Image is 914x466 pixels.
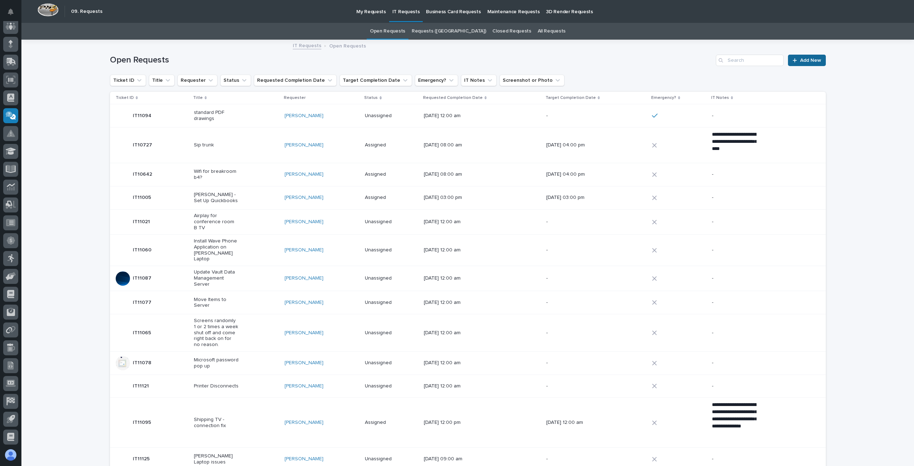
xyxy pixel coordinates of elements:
[329,41,366,49] p: Open Requests
[116,94,134,102] p: Ticket ID
[110,398,826,447] tr: IT11095IT11095 Shipping TV - connection fix[PERSON_NAME] Assigned[DATE] 12:00 pm[DATE] 12:00 am**...
[285,247,323,253] a: [PERSON_NAME]
[712,219,757,225] p: -
[546,275,591,281] p: -
[285,171,323,177] a: [PERSON_NAME]
[461,75,497,86] button: IT Notes
[37,3,59,16] img: Workspace Logo
[365,142,410,148] p: Assigned
[133,382,150,389] p: IT11121
[365,275,410,281] p: Unassigned
[133,141,154,148] p: IT10727
[538,23,566,40] a: All Requests
[133,193,152,201] p: IT11005
[424,456,468,462] p: [DATE] 09:00 am
[133,359,153,366] p: IT11078
[285,383,323,389] a: [PERSON_NAME]
[194,142,238,148] p: Sip trunk
[365,360,410,366] p: Unassigned
[3,4,18,19] button: Notifications
[546,113,591,119] p: -
[110,163,826,186] tr: IT10642IT10642 Wifi for breakroom b4?[PERSON_NAME] Assigned[DATE] 08:00 am[DATE] 04:00 pm-
[110,104,826,127] tr: IT11094IT11094 standard PDF drawings[PERSON_NAME] Unassigned[DATE] 12:00 am--
[71,9,102,15] h2: 09. Requests
[546,420,591,426] p: [DATE] 12:00 am
[133,246,153,253] p: IT11060
[149,75,175,86] button: Title
[194,213,238,231] p: Airplay for conference room B TV
[424,360,468,366] p: [DATE] 12:00 am
[285,330,323,336] a: [PERSON_NAME]
[800,58,821,63] span: Add New
[712,247,757,253] p: -
[365,330,410,336] p: Unassigned
[110,235,826,266] tr: IT11060IT11060 Install Wave Phone Application on [PERSON_NAME] Laptop[PERSON_NAME] Unassigned[DAT...
[712,330,757,336] p: -
[546,219,591,225] p: -
[711,94,729,102] p: IT Notes
[424,247,468,253] p: [DATE] 12:00 am
[133,274,153,281] p: IT11087
[340,75,412,86] button: Target Completion Date
[415,75,458,86] button: Emergency?
[546,360,591,366] p: -
[194,417,238,429] p: Shipping TV - connection fix
[546,142,591,148] p: [DATE] 04:00 pm
[293,41,321,49] a: IT Requests
[285,275,323,281] a: [PERSON_NAME]
[424,420,468,426] p: [DATE] 12:00 pm
[365,113,410,119] p: Unassigned
[285,113,323,119] a: [PERSON_NAME]
[365,171,410,177] p: Assigned
[110,75,146,86] button: Ticket ID
[424,300,468,306] p: [DATE] 12:00 am
[370,23,405,40] a: Open Requests
[220,75,251,86] button: Status
[712,195,757,201] p: -
[499,75,564,86] button: Screenshot or Photo
[254,75,337,86] button: Requested Completion Date
[365,247,410,253] p: Unassigned
[424,195,468,201] p: [DATE] 03:00 pm
[651,94,676,102] p: Emergency?
[546,195,591,201] p: [DATE] 03:00 pm
[712,456,757,462] p: -
[492,23,531,40] a: Closed Requests
[365,195,410,201] p: Assigned
[194,110,238,122] p: standard PDF drawings
[3,447,18,462] button: users-avatar
[788,55,825,66] a: Add New
[424,113,468,119] p: [DATE] 12:00 am
[133,217,151,225] p: IT11021
[365,300,410,306] p: Unassigned
[285,300,323,306] a: [PERSON_NAME]
[133,170,154,177] p: IT10642
[546,94,596,102] p: Target Completion Date
[110,55,713,65] h1: Open Requests
[424,383,468,389] p: [DATE] 12:00 am
[110,351,826,375] tr: IT11078IT11078 Microsoft password pop up[PERSON_NAME] Unassigned[DATE] 12:00 am--
[423,94,483,102] p: Requested Completion Date
[194,318,238,348] p: Screens randomly 1 or 2 times a week shut off and come right back on for no reason.
[546,247,591,253] p: -
[133,418,152,426] p: IT11095
[194,192,238,204] p: [PERSON_NAME] - Set Up Quickbooks
[194,297,238,309] p: Move Items to Server
[285,456,323,462] a: [PERSON_NAME]
[364,94,378,102] p: Status
[412,23,486,40] a: Requests ([GEOGRAPHIC_DATA])
[133,455,151,462] p: IT11125
[424,219,468,225] p: [DATE] 12:00 am
[365,383,410,389] p: Unassigned
[285,219,323,225] a: [PERSON_NAME]
[133,111,153,119] p: IT11094
[365,219,410,225] p: Unassigned
[285,142,323,148] a: [PERSON_NAME]
[546,330,591,336] p: -
[712,275,757,281] p: -
[365,420,410,426] p: Assigned
[110,266,826,291] tr: IT11087IT11087 Update Vault Data Management Server[PERSON_NAME] Unassigned[DATE] 12:00 am--
[712,171,757,177] p: -
[285,420,323,426] a: [PERSON_NAME]
[110,314,826,351] tr: IT11065IT11065 Screens randomly 1 or 2 times a week shut off and come right back on for no reason...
